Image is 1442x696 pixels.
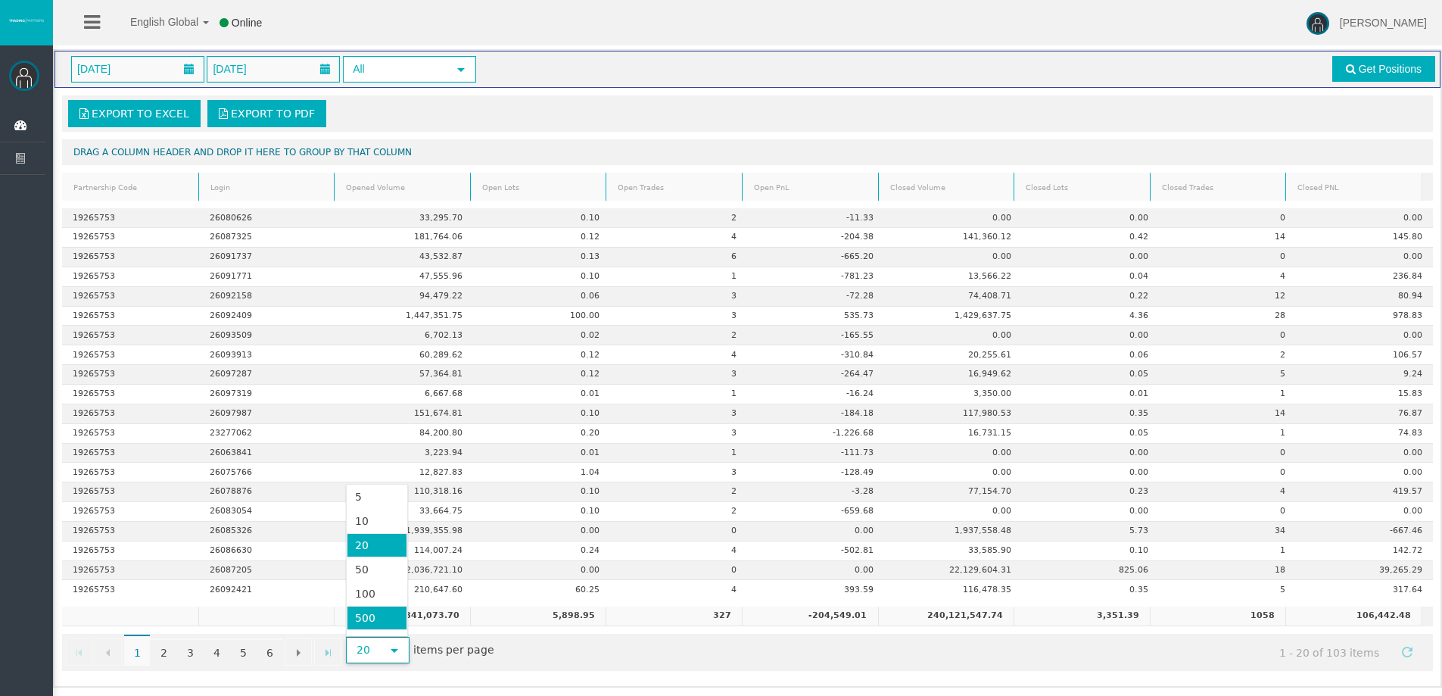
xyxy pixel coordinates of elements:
td: -165.55 [747,326,884,345]
td: 33,295.70 [336,208,473,228]
td: 0.10 [1022,542,1159,561]
td: -204,549.01 [742,607,878,626]
a: Closed Trades [1152,177,1284,198]
td: 0.24 [473,542,610,561]
td: 1.04 [473,463,610,482]
td: 12,827.83 [336,463,473,482]
td: 0.00 [885,326,1022,345]
td: 2 [610,326,747,345]
td: 0 [610,561,747,581]
td: 19265753 [62,522,199,542]
td: 825.06 [1022,561,1159,581]
td: 236.84 [1296,267,1433,287]
td: 19265753 [62,404,199,424]
td: 4 [610,345,747,365]
td: 19265753 [62,208,199,228]
a: 4 [204,638,229,666]
td: 0.00 [1022,248,1159,267]
td: 5 [1159,365,1296,385]
a: Go to the next page [285,638,312,666]
span: 1 [124,635,150,666]
td: 19265753 [62,287,199,307]
a: Export to PDF [207,100,326,127]
td: -502.81 [747,542,884,561]
td: 3 [610,365,747,385]
li: 1000 [347,630,406,654]
td: 19265753 [62,424,199,444]
a: Go to the last page [314,638,341,666]
td: 4 [1159,482,1296,502]
td: 0.00 [885,502,1022,522]
a: 6 [257,638,282,666]
td: 210,647.60 [336,580,473,599]
td: 18 [1159,561,1296,581]
td: 19265753 [62,561,199,581]
td: 26087205 [199,561,336,581]
td: 117,980.53 [885,404,1022,424]
td: 13,566.22 [885,267,1022,287]
td: 0.04 [1022,267,1159,287]
td: 0 [1159,248,1296,267]
td: 3 [610,424,747,444]
a: Partnership Code [64,177,197,198]
td: 4 [1159,267,1296,287]
span: [DATE] [73,58,115,80]
td: -11.33 [747,208,884,228]
td: 6,667.68 [336,385,473,404]
td: -184.18 [747,404,884,424]
td: 3 [610,404,747,424]
td: 2 [1159,345,1296,365]
span: Go to the last page [322,647,334,659]
td: 12 [1159,287,1296,307]
li: 50 [347,557,406,582]
td: 0.10 [473,267,610,287]
td: 0.00 [1022,326,1159,345]
td: 19265753 [62,345,199,365]
td: 3,223.94 [336,444,473,463]
td: 19265753 [62,580,199,599]
td: -667.46 [1296,522,1433,542]
td: 26097987 [199,404,336,424]
td: 0.35 [1022,580,1159,599]
td: 0.00 [1296,444,1433,463]
td: 22,129,604.31 [885,561,1022,581]
td: 0.20 [473,424,610,444]
td: 26063841 [199,444,336,463]
td: -3.28 [747,482,884,502]
td: 106.57 [1296,345,1433,365]
td: 0 [1159,208,1296,228]
td: 16,731.15 [885,424,1022,444]
td: 393.59 [747,580,884,599]
td: 1 [1159,424,1296,444]
td: 26092158 [199,287,336,307]
td: 0.35 [1022,404,1159,424]
td: 110,318.16 [336,482,473,502]
div: Drag a column header and drop it here to group by that column [62,139,1433,165]
td: -781.23 [747,267,884,287]
a: Go to the previous page [95,638,122,666]
td: 26091771 [199,267,336,287]
td: 26085326 [199,522,336,542]
td: 0 [1159,502,1296,522]
td: 5.73 [1022,522,1159,542]
td: 19265753 [62,482,199,502]
td: 0.10 [473,482,610,502]
td: 0.00 [1296,208,1433,228]
a: Opened Volume [337,177,469,198]
li: 10 [347,509,406,533]
td: 1058 [1150,607,1286,626]
td: 4 [610,542,747,561]
td: 3 [610,463,747,482]
td: 0.00 [747,561,884,581]
td: 84,200.80 [336,424,473,444]
img: logo.svg [8,17,45,23]
td: 9.24 [1296,365,1433,385]
td: 3,350.00 [885,385,1022,404]
td: 1 [610,444,747,463]
td: 4 [610,228,747,248]
td: 535.73 [747,307,884,326]
td: 26092409 [199,307,336,326]
td: 60,289.62 [336,345,473,365]
td: 1,939,355.98 [336,522,473,542]
td: 2 [610,208,747,228]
